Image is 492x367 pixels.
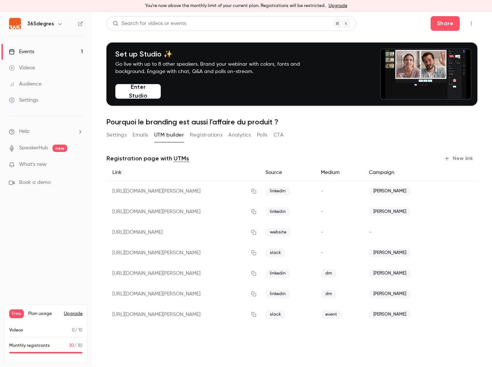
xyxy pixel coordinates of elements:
span: linkedin [265,207,290,216]
p: / 10 [72,327,83,334]
span: Plan usage [28,311,59,317]
span: - [321,209,323,214]
div: [URL][DOMAIN_NAME][PERSON_NAME] [106,263,260,284]
span: [PERSON_NAME] [369,187,410,196]
button: Upgrade [64,311,83,317]
button: Settings [106,129,127,141]
p: / 30 [69,342,83,349]
span: 0 [72,328,75,333]
button: UTM builder [154,129,184,141]
a: Upgrade [329,3,347,9]
div: [URL][DOMAIN_NAME][PERSON_NAME] [106,304,260,325]
span: website [265,228,291,237]
span: [PERSON_NAME] [369,207,410,216]
span: - [321,189,323,194]
span: linkedin [265,187,290,196]
div: Link [106,164,260,181]
button: Emails [133,129,148,141]
button: Registrations [190,129,223,141]
span: linkedin [265,269,290,278]
button: Analytics [228,129,251,141]
div: Events [9,48,34,55]
div: [URL][DOMAIN_NAME][PERSON_NAME] [106,201,260,222]
button: New link [441,153,477,164]
button: Share [431,16,460,31]
span: - [321,230,323,235]
span: [PERSON_NAME] [369,290,410,298]
p: Monthly registrants [9,342,50,349]
div: Videos [9,64,35,72]
span: Help [19,128,30,135]
span: event [321,310,341,319]
span: dm [321,290,336,298]
p: Go live with up to 8 other speakers. Brand your webinar with colors, fonts and background. Engage... [115,61,317,75]
span: [PERSON_NAME] [369,269,410,278]
a: SpeakerHub [19,144,48,152]
span: dm [321,269,336,278]
div: Settings [9,97,38,104]
div: Medium [315,164,363,181]
span: [PERSON_NAME] [369,310,410,319]
div: Audience [9,80,41,88]
span: - [321,250,323,255]
div: Source [260,164,315,181]
p: Videos [9,327,23,334]
h4: Set up Studio ✨ [115,50,317,58]
p: Registration page with [106,154,189,163]
div: [URL][DOMAIN_NAME][PERSON_NAME] [106,243,260,263]
button: Enter Studio [115,84,161,99]
span: Book a demo [19,179,51,186]
span: [PERSON_NAME] [369,248,410,257]
span: 30 [69,344,74,348]
li: help-dropdown-opener [9,128,83,135]
h1: Pourquoi le branding est aussi l'affaire du produit ? [106,117,477,126]
div: [URL][DOMAIN_NAME] [106,222,260,243]
span: linkedin [265,290,290,298]
span: new [53,145,67,152]
h6: 365degres [27,20,54,28]
div: Search for videos or events [113,20,186,28]
span: Free [9,309,24,318]
span: - [369,230,372,235]
img: 365degres [9,18,21,30]
button: CTA [274,129,283,141]
button: Polls [257,129,268,141]
span: What's new [19,161,47,168]
div: [URL][DOMAIN_NAME][PERSON_NAME] [106,284,260,304]
span: slack [265,248,285,257]
div: [URL][DOMAIN_NAME][PERSON_NAME] [106,181,260,202]
div: Campaign [363,164,442,181]
a: UTMs [174,154,189,163]
span: slack [265,310,285,319]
